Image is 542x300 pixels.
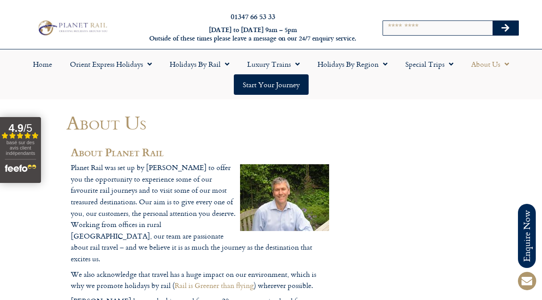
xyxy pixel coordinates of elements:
[396,54,462,74] a: Special Trips
[309,54,396,74] a: Holidays by Region
[66,112,334,133] h1: About Us
[175,280,254,291] a: Rail is Greener than flying
[231,11,275,21] a: 01347 66 53 33
[71,269,329,292] p: We also acknowledge that travel has a huge impact on our environment, which is why we promote hol...
[234,74,309,95] a: Start your Journey
[35,19,109,36] img: Planet Rail Train Holidays Logo
[161,54,238,74] a: Holidays by Rail
[24,54,61,74] a: Home
[71,146,329,158] h2: About Planet Rail
[462,54,518,74] a: About Us
[240,164,329,231] img: guy-saunders
[493,21,518,35] button: Search
[61,54,161,74] a: Orient Express Holidays
[238,54,309,74] a: Luxury Trains
[147,26,359,42] h6: [DATE] to [DATE] 9am – 5pm Outside of these times please leave a message on our 24/7 enquiry serv...
[4,54,538,95] nav: Menu
[71,162,329,264] p: Planet Rail was set up by [PERSON_NAME] to offer you the opportunity to experience some of our fa...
